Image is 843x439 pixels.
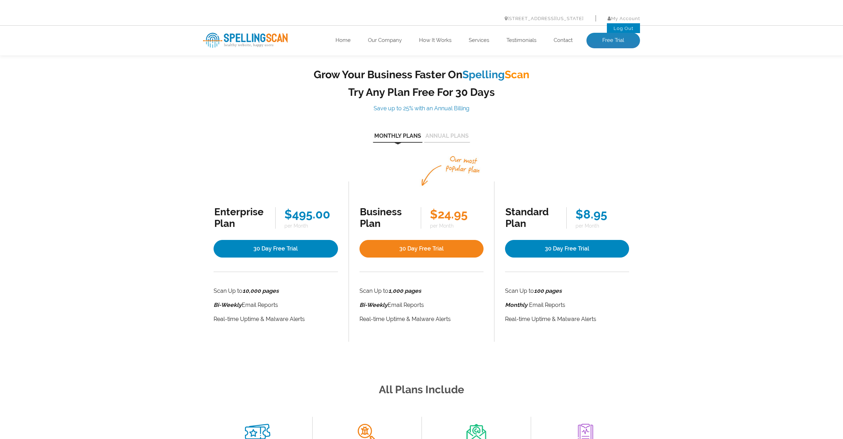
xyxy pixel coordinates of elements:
[505,300,629,310] li: Email Reports
[534,287,562,294] strong: 100 pages
[312,68,531,81] h2: Grow Your Business Faster On
[214,286,338,296] li: Scan Up to
[462,68,505,81] span: Spelling
[214,314,338,324] li: Real-time Uptime & Malware Alerts
[203,381,640,399] h2: All Plans Include
[312,86,531,98] h2: Try Any Plan Free For 30 Days
[424,133,470,143] button: Annual Plans
[203,33,288,48] img: spellingScan
[214,206,266,229] div: Enterprise Plan
[505,206,558,229] div: Standard Plan
[214,300,338,310] li: Email Reports
[242,287,279,294] strong: 10,000 pages
[284,207,337,221] div: $495.00
[505,314,629,324] li: Real-time Uptime & Malware Alerts
[359,302,388,308] i: Bi-Weekly
[284,223,337,229] span: per Month
[576,223,628,229] span: per Month
[359,240,484,258] a: 30 Day Free Trial
[505,240,629,258] a: 30 Day Free Trial
[374,105,469,112] span: Save up to 25% with an Annual Billing
[576,207,628,221] div: $8.95
[373,133,423,143] button: Monthly Plans
[430,223,483,229] span: per Month
[586,33,640,48] a: Free Trial
[505,302,528,308] strong: Monthly
[360,206,412,229] div: Business Plan
[430,207,483,221] div: $24.95
[359,286,484,296] li: Scan Up to
[505,68,529,81] span: Scan
[359,314,484,324] li: Real-time Uptime & Malware Alerts
[505,286,629,296] li: Scan Up to
[214,240,338,258] a: 30 Day Free Trial
[388,287,421,294] strong: 1,000 pages
[214,302,242,308] i: Bi-Weekly
[359,300,484,310] li: Email Reports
